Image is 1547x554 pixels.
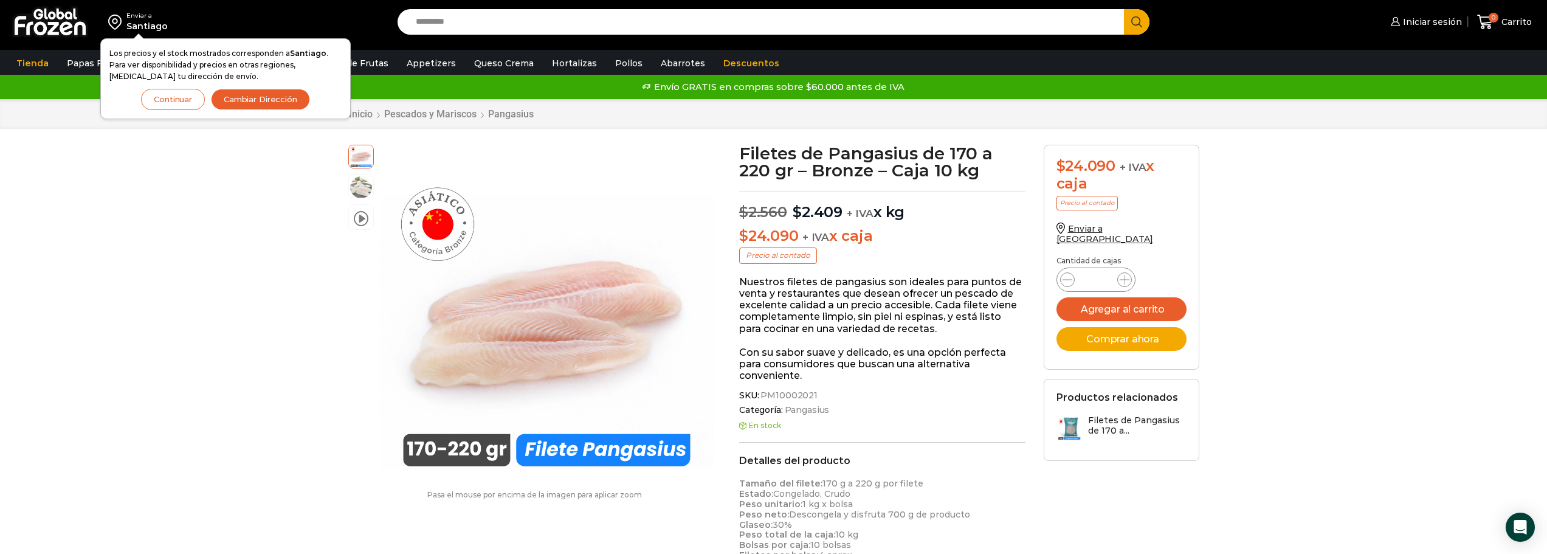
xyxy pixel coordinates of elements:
strong: Peso neto: [739,509,789,520]
span: 0 [1489,13,1498,23]
span: + IVA [847,207,873,220]
span: pescados-y-mariscos-2 [349,144,373,168]
button: Search button [1124,9,1149,35]
div: Open Intercom Messenger [1506,513,1535,542]
p: Nuestros filetes de pangasius son ideales para puntos de venta y restaurantes que desean ofrecer ... [739,276,1025,334]
p: x caja [739,227,1025,245]
span: $ [739,227,748,244]
bdi: 24.090 [1056,157,1115,175]
strong: Estado: [739,488,773,499]
span: Carrito [1498,16,1532,28]
span: PM10002021 [759,390,818,401]
a: Abarrotes [655,52,711,75]
p: Precio al contado [1056,196,1118,210]
span: fotos web (1080 x 1080 px) (13) [349,175,373,199]
a: Pulpa de Frutas [312,52,395,75]
span: Categoría: [739,405,1025,415]
button: Continuar [141,89,205,110]
p: Los precios y el stock mostrados corresponden a . Para ver disponibilidad y precios en otras regi... [109,47,342,83]
span: $ [793,203,802,221]
div: 1 / 3 [380,145,714,479]
span: Iniciar sesión [1400,16,1462,28]
div: Santiago [126,20,168,32]
strong: Glaseo: [739,519,773,530]
a: Pescados y Mariscos [384,108,477,120]
span: $ [1056,157,1066,175]
p: En stock [739,421,1025,430]
span: SKU: [739,390,1025,401]
a: Inicio [348,108,373,120]
a: Pollos [609,52,649,75]
a: Papas Fritas [61,52,128,75]
p: Cantidad de cajas [1056,257,1187,265]
bdi: 2.560 [739,203,787,221]
a: Appetizers [401,52,462,75]
span: $ [739,203,748,221]
a: Tienda [10,52,55,75]
a: Queso Crema [468,52,540,75]
a: Enviar a [GEOGRAPHIC_DATA] [1056,223,1154,244]
a: Hortalizas [546,52,603,75]
strong: Peso total de la caja: [739,529,835,540]
img: pescados-y-mariscos-2 [380,145,714,479]
p: Precio al contado [739,248,817,263]
nav: Breadcrumb [348,108,534,120]
a: Iniciar sesión [1388,10,1462,34]
p: Pasa el mouse por encima de la imagen para aplicar zoom [348,491,722,499]
button: Cambiar Dirección [211,89,310,110]
p: x kg [739,191,1025,221]
h2: Productos relacionados [1056,392,1178,403]
img: address-field-icon.svg [108,12,126,32]
a: 0 Carrito [1474,8,1535,36]
div: x caja [1056,158,1187,193]
a: Filetes de Pangasius de 170 a... [1056,415,1187,441]
bdi: 2.409 [793,203,842,221]
h3: Filetes de Pangasius de 170 a... [1088,415,1187,436]
h2: Detalles del producto [739,455,1025,466]
bdi: 24.090 [739,227,798,244]
a: Pangasius [488,108,534,120]
input: Product quantity [1084,271,1108,288]
p: Con su sabor suave y delicado, es una opción perfecta para consumidores que buscan una alternativ... [739,347,1025,382]
strong: Tamaño del filete: [739,478,822,489]
a: Descuentos [717,52,785,75]
a: Pangasius [783,405,830,415]
span: + IVA [1120,161,1146,173]
strong: Santiago [290,49,326,58]
button: Agregar al carrito [1056,297,1187,321]
div: Enviar a [126,12,168,20]
h1: Filetes de Pangasius de 170 a 220 gr – Bronze – Caja 10 kg [739,145,1025,179]
strong: Bolsas por caja: [739,539,810,550]
button: Comprar ahora [1056,327,1187,351]
span: + IVA [802,231,829,243]
strong: Peso unitario: [739,499,802,510]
